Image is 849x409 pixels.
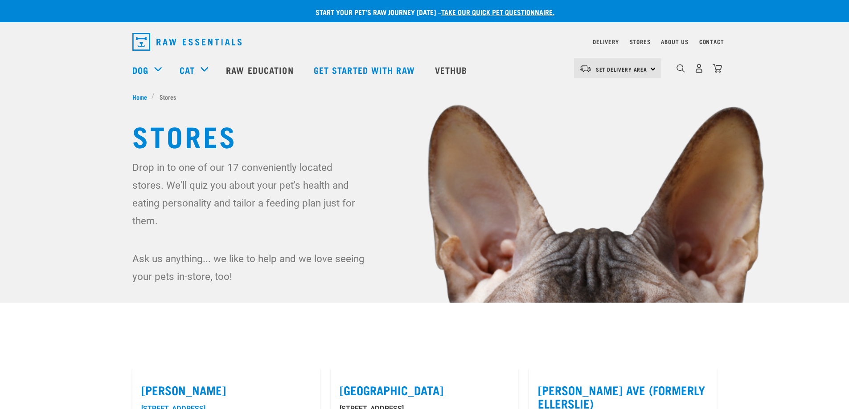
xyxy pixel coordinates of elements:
[125,29,724,54] nav: dropdown navigation
[694,64,704,73] img: user.png
[141,383,311,397] label: [PERSON_NAME]
[132,63,148,77] a: Dog
[132,92,152,101] a: Home
[699,40,724,43] a: Contact
[132,92,147,101] span: Home
[441,10,554,14] a: take our quick pet questionnaire.
[677,64,685,73] img: home-icon-1@2x.png
[713,64,722,73] img: home-icon@2x.png
[340,383,509,397] label: [GEOGRAPHIC_DATA]
[132,158,366,230] p: Drop in to one of our 17 conveniently located stores. We'll quiz you about your pet's health and ...
[305,52,426,88] a: Get started with Raw
[217,52,304,88] a: Raw Education
[596,68,648,71] span: Set Delivery Area
[180,63,195,77] a: Cat
[593,40,619,43] a: Delivery
[132,119,717,151] h1: Stores
[132,33,242,51] img: Raw Essentials Logo
[579,65,591,73] img: van-moving.png
[426,52,479,88] a: Vethub
[661,40,688,43] a: About Us
[132,250,366,285] p: Ask us anything... we like to help and we love seeing your pets in-store, too!
[630,40,651,43] a: Stores
[132,92,717,101] nav: breadcrumbs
